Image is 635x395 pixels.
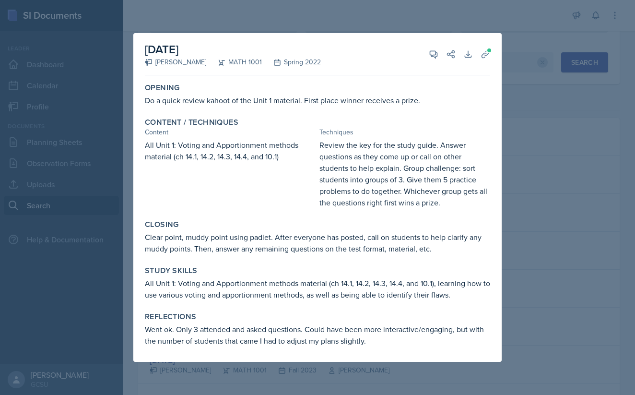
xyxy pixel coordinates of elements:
div: All Unit 1: Voting and Apportionment methods material (ch 14.1, 14.2, 14.3, 14.4, and 10.1) [145,139,316,208]
label: Closing [145,220,179,229]
h2: [DATE] [145,41,321,58]
label: Content / Techniques [145,118,238,127]
div: Went ok. Only 3 attended and asked questions. Could have been more interactive/engaging, but with... [145,323,490,347]
label: Reflections [145,312,196,322]
div: MATH 1001 [206,57,262,67]
div: Review the key for the study guide. Answer questions as they come up or call on other students to... [319,139,490,208]
div: Content [145,127,316,137]
div: Clear point, muddy point using padlet. After everyone has posted, call on students to help clarif... [145,231,490,254]
label: Study Skills [145,266,198,275]
div: Do a quick review kahoot of the Unit 1 material. First place winner receives a prize. [145,95,490,106]
label: Opening [145,83,180,93]
div: Techniques [319,127,490,137]
div: All Unit 1: Voting and Apportionment methods material (ch 14.1, 14.2, 14.3, 14.4, and 10.1), lear... [145,277,490,300]
div: [PERSON_NAME] [145,57,206,67]
div: Spring 2022 [262,57,321,67]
